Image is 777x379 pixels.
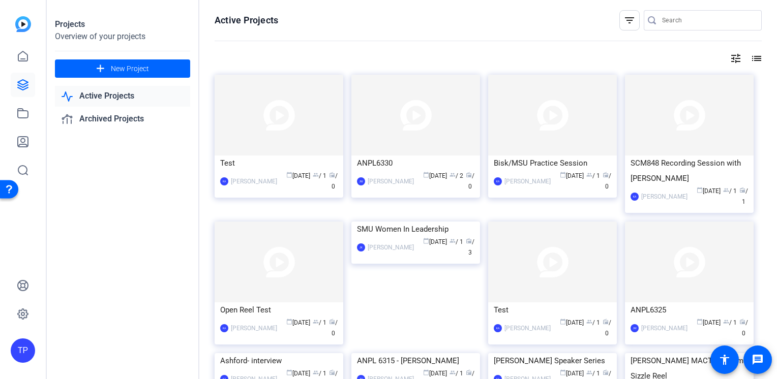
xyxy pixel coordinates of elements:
mat-icon: filter_list [623,14,636,26]
span: radio [466,172,472,178]
div: KA [220,324,228,332]
span: [DATE] [697,319,721,326]
div: TP [11,338,35,363]
span: group [586,172,592,178]
div: [PERSON_NAME] [641,192,688,202]
span: [DATE] [697,187,721,195]
span: calendar_today [423,369,429,375]
span: [DATE] [423,238,447,245]
span: calendar_today [560,319,566,325]
span: / 1 [313,370,326,377]
div: [PERSON_NAME] [641,323,688,333]
div: ANPL 6315 - [PERSON_NAME] [357,353,474,368]
div: Ashford- interview [220,353,338,368]
span: / 1 [586,172,600,179]
div: [PERSON_NAME] [231,323,277,333]
span: group [723,319,729,325]
span: / 1 [313,319,326,326]
a: Active Projects [55,86,190,107]
div: [PERSON_NAME] [504,323,551,333]
span: group [313,369,319,375]
div: Bisk/MSU Practice Session [494,155,611,171]
div: [PERSON_NAME] Speaker Series [494,353,611,368]
span: / 1 [723,187,737,195]
span: / 1 [739,187,748,205]
span: [DATE] [423,172,447,179]
span: [DATE] [286,319,310,326]
span: [DATE] [560,319,584,326]
div: JK [357,243,365,251]
div: Projects [55,18,190,30]
mat-icon: accessibility [719,354,731,366]
span: radio [466,369,472,375]
span: / 3 [466,238,474,256]
div: [PERSON_NAME] [368,242,414,252]
div: JW [631,324,639,332]
span: radio [739,187,745,193]
div: SMU Women In Leadership [357,222,474,237]
span: [DATE] [560,370,584,377]
span: / 0 [329,319,338,337]
span: New Project [111,64,149,74]
div: Test [494,302,611,318]
div: Open Reel Test [220,302,338,318]
span: / 1 [586,370,600,377]
input: Search [662,14,754,26]
span: group [586,369,592,375]
mat-icon: tune [730,52,742,65]
span: radio [329,369,335,375]
div: Test [220,155,338,171]
div: ANPL6330 [357,155,474,171]
span: radio [329,172,335,178]
div: SCM848 Recording Session with [PERSON_NAME] [631,155,748,186]
span: / 2 [450,172,463,179]
span: / 1 [723,319,737,326]
span: calendar_today [286,172,292,178]
span: calendar_today [286,319,292,325]
span: / 0 [603,319,611,337]
div: [PERSON_NAME] [231,176,277,186]
span: / 0 [603,172,611,190]
span: calendar_today [286,369,292,375]
span: / 1 [313,172,326,179]
div: KA [494,177,502,185]
span: group [586,319,592,325]
span: radio [466,238,472,244]
span: group [313,172,319,178]
span: [DATE] [560,172,584,179]
div: KA [494,324,502,332]
span: / 1 [450,370,463,377]
div: [PERSON_NAME] [368,176,414,186]
span: calendar_today [423,172,429,178]
mat-icon: add [94,62,107,75]
span: / 0 [466,172,474,190]
div: ANPL6325 [631,302,748,318]
div: KA [631,193,639,201]
mat-icon: list [750,52,762,65]
span: radio [603,369,609,375]
span: calendar_today [697,187,703,193]
img: blue-gradient.svg [15,16,31,32]
span: radio [603,172,609,178]
span: / 1 [586,319,600,326]
button: New Project [55,59,190,78]
span: / 0 [329,172,338,190]
span: / 0 [739,319,748,337]
div: [PERSON_NAME] [504,176,551,186]
span: / 1 [450,238,463,245]
span: calendar_today [560,172,566,178]
span: calendar_today [697,319,703,325]
h1: Active Projects [215,14,278,26]
span: group [313,319,319,325]
span: group [450,172,456,178]
span: [DATE] [423,370,447,377]
span: calendar_today [423,238,429,244]
span: group [450,238,456,244]
div: KA [220,177,228,185]
div: Overview of your projects [55,30,190,43]
span: radio [329,319,335,325]
span: group [450,369,456,375]
span: calendar_today [560,369,566,375]
span: radio [739,319,745,325]
div: JW [357,177,365,185]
